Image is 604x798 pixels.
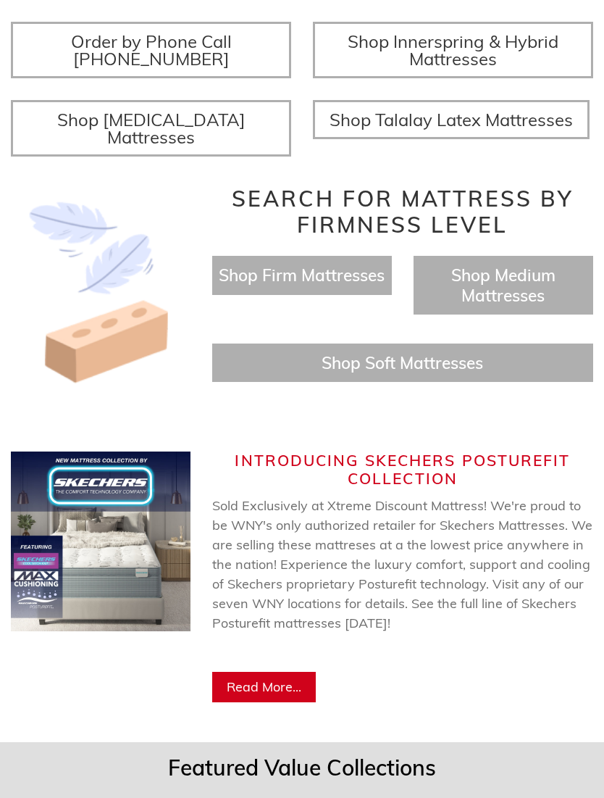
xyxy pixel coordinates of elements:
[235,452,570,489] span: Introducing Skechers Posturefit Collection
[212,673,316,703] a: Read More...
[11,22,291,79] a: Order by Phone Call [PHONE_NUMBER]
[348,31,558,70] span: Shop Innerspring & Hybrid Mattresses
[11,186,190,401] img: Image-of-brick- and-feather-representing-firm-and-soft-feel
[11,101,291,157] a: Shop [MEDICAL_DATA] Mattresses
[212,498,592,671] span: Sold Exclusively at Xtreme Discount Mattress! We're proud to be WNY's only authorized retailer fo...
[219,265,385,286] a: Shop Firm Mattresses
[313,101,590,140] a: Shop Talalay Latex Mattresses
[232,186,574,239] span: Search for Mattress by Firmness Level
[227,679,301,696] span: Read More...
[11,452,190,632] img: Skechers Web Banner (750 x 750 px) (2).jpg__PID:de10003e-3404-460f-8276-e05f03caa093
[57,109,246,149] span: Shop [MEDICAL_DATA] Mattresses
[313,22,593,79] a: Shop Innerspring & Hybrid Mattresses
[168,755,436,782] span: Featured Value Collections
[322,353,483,374] a: Shop Soft Mattresses
[451,265,555,306] a: Shop Medium Mattresses
[71,31,232,70] span: Order by Phone Call [PHONE_NUMBER]
[330,109,573,131] span: Shop Talalay Latex Mattresses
